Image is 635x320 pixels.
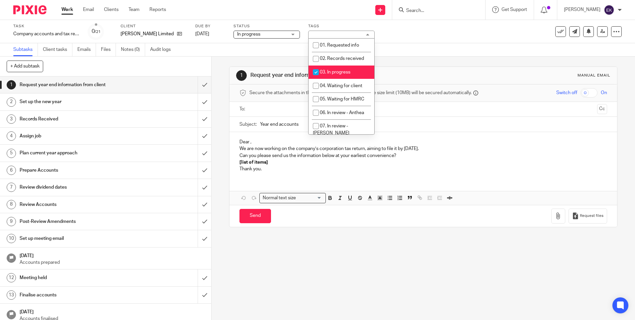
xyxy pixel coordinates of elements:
h1: [DATE] [20,307,205,315]
span: Get Support [501,7,527,12]
label: Due by [195,24,225,29]
div: 12 [7,273,16,282]
span: In progress [237,32,260,37]
h1: Request year end information from client [250,72,437,79]
label: Status [233,24,300,29]
img: Pixie [13,5,46,14]
a: Audit logs [150,43,176,56]
label: Subject: [239,121,257,128]
div: Search for option [259,193,326,203]
strong: [list of items] [239,160,268,165]
p: Accounts prepared [20,259,205,266]
p: Thank you. [239,166,607,172]
button: + Add subtask [7,61,43,72]
a: Team [129,6,139,13]
div: Company accounts and tax return [13,31,80,37]
p: [PERSON_NAME] [564,6,600,13]
span: Switch off [556,89,577,96]
div: 7 [7,183,16,192]
label: Task [13,24,80,29]
span: 02. Records received [320,56,364,61]
button: Cc [597,104,607,114]
a: Files [101,43,116,56]
span: 01. Requested info [320,43,359,48]
span: 03. In progress [320,70,350,75]
div: 1 [236,70,247,81]
input: Search [406,8,465,14]
h1: Finalise accounts [20,290,134,300]
small: /21 [95,30,101,34]
input: Send [239,209,271,223]
img: svg%3E [604,5,614,15]
h1: Plan current year approach [20,148,134,158]
h1: Request year end information from client [20,80,134,90]
a: Client tasks [43,43,72,56]
a: Email [83,6,94,13]
div: 5 [7,149,16,158]
div: 9 [7,217,16,226]
div: 0 [92,28,101,35]
h1: Prepare Accounts [20,165,134,175]
a: Notes (0) [121,43,145,56]
div: 10 [7,234,16,243]
input: Search for option [298,195,322,202]
label: To: [239,106,247,112]
h1: Review dividend dates [20,182,134,192]
label: Client [121,24,187,29]
a: Work [61,6,73,13]
a: Subtasks [13,43,38,56]
label: Tags [308,24,375,29]
a: Reports [149,6,166,13]
a: Emails [77,43,96,56]
div: 1 [7,80,16,89]
a: Clients [104,6,119,13]
h1: [DATE] [20,251,205,259]
div: 13 [7,290,16,300]
p: Can you please send us the information below at your earliest convenience? [239,152,607,159]
div: 8 [7,200,16,209]
button: Request files [569,209,607,224]
p: Dear , [239,139,607,145]
span: 06. In review - Anthea [320,110,364,115]
span: Secure the attachments in this message. Files exceeding the size limit (10MB) will be secured aut... [249,89,472,96]
p: We are now working on the company’s corporation tax return, aiming to file it by [DATE]. [239,145,607,152]
div: 4 [7,131,16,141]
h1: Set up the new year [20,97,134,107]
div: 2 [7,97,16,107]
p: [PERSON_NAME] Limited [121,31,174,37]
h1: Assign job [20,131,134,141]
div: Manual email [578,73,610,78]
span: On [601,89,607,96]
span: 07. In review - [PERSON_NAME] [313,124,349,135]
span: Normal text size [261,195,297,202]
span: 05. Waiting for HMRC [320,97,364,101]
h1: Meeting held [20,273,134,283]
span: [DATE] [195,32,209,36]
h1: Set up meeting email [20,234,134,243]
div: 6 [7,166,16,175]
span: Request files [580,213,603,219]
div: 3 [7,114,16,124]
h1: Post-Review Amendments [20,217,134,227]
span: 04. Waiting for client [320,83,362,88]
h1: Review Accounts [20,200,134,210]
h1: Records Received [20,114,134,124]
